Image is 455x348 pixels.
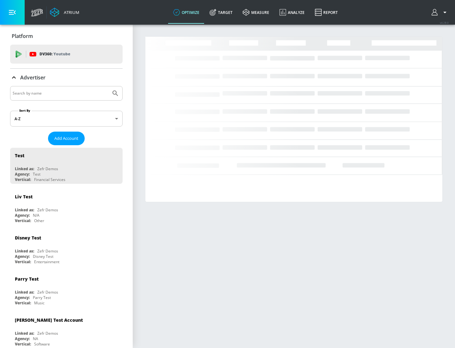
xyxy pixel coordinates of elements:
[15,259,31,264] div: Vertical:
[12,33,33,40] p: Platform
[15,166,34,171] div: Linked as:
[34,177,65,182] div: Financial Services
[10,148,123,184] div: TestLinked as:Zefr DemosAgency:TestVertical:Financial Services
[440,21,449,24] span: v 4.28.0
[37,289,58,295] div: Zefr Demos
[33,295,51,300] div: Parry Test
[33,213,39,218] div: N/A
[15,218,31,223] div: Vertical:
[10,111,123,127] div: A-Z
[33,171,40,177] div: Test
[10,271,123,307] div: Parry TestLinked as:Zefr DemosAgency:Parry TestVertical:Music
[10,230,123,266] div: Disney TestLinked as:Zefr DemosAgency:Disney TestVertical:Entertainment
[15,336,30,341] div: Agency:
[33,336,38,341] div: NA
[50,8,79,17] a: Atrium
[15,300,31,306] div: Vertical:
[168,1,204,24] a: optimize
[10,69,123,86] div: Advertiser
[13,89,108,97] input: Search by name
[33,254,53,259] div: Disney Test
[39,51,70,58] p: DV360:
[15,295,30,300] div: Agency:
[15,177,31,182] div: Vertical:
[15,235,41,241] div: Disney Test
[18,109,32,113] label: Sort By
[15,152,24,158] div: Test
[310,1,343,24] a: Report
[53,51,70,57] p: Youtube
[10,45,123,64] div: DV360: Youtube
[37,248,58,254] div: Zefr Demos
[10,27,123,45] div: Platform
[274,1,310,24] a: Analyze
[15,317,83,323] div: [PERSON_NAME] Test Account
[61,9,79,15] div: Atrium
[37,207,58,213] div: Zefr Demos
[15,331,34,336] div: Linked as:
[34,341,50,347] div: Software
[37,331,58,336] div: Zefr Demos
[15,207,34,213] div: Linked as:
[37,166,58,171] div: Zefr Demos
[34,300,45,306] div: Music
[15,213,30,218] div: Agency:
[54,135,78,142] span: Add Account
[15,248,34,254] div: Linked as:
[15,171,30,177] div: Agency:
[20,74,45,81] p: Advertiser
[15,254,30,259] div: Agency:
[10,189,123,225] div: Liv TestLinked as:Zefr DemosAgency:N/AVertical:Other
[15,341,31,347] div: Vertical:
[34,218,44,223] div: Other
[34,259,59,264] div: Entertainment
[15,289,34,295] div: Linked as:
[15,276,39,282] div: Parry Test
[48,132,85,145] button: Add Account
[238,1,274,24] a: measure
[15,194,33,200] div: Liv Test
[204,1,238,24] a: Target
